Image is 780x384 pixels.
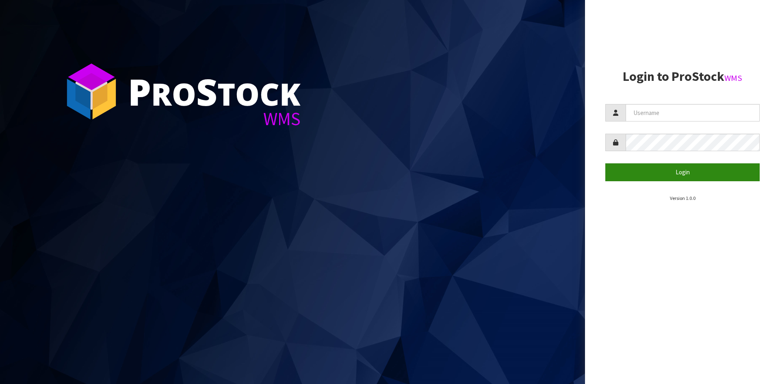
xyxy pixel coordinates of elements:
[605,163,760,181] button: Login
[670,195,695,201] small: Version 1.0.0
[724,73,742,83] small: WMS
[128,73,301,110] div: ro tock
[61,61,122,122] img: ProStock Cube
[196,67,217,116] span: S
[626,104,760,121] input: Username
[128,67,151,116] span: P
[128,110,301,128] div: WMS
[605,69,760,84] h2: Login to ProStock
